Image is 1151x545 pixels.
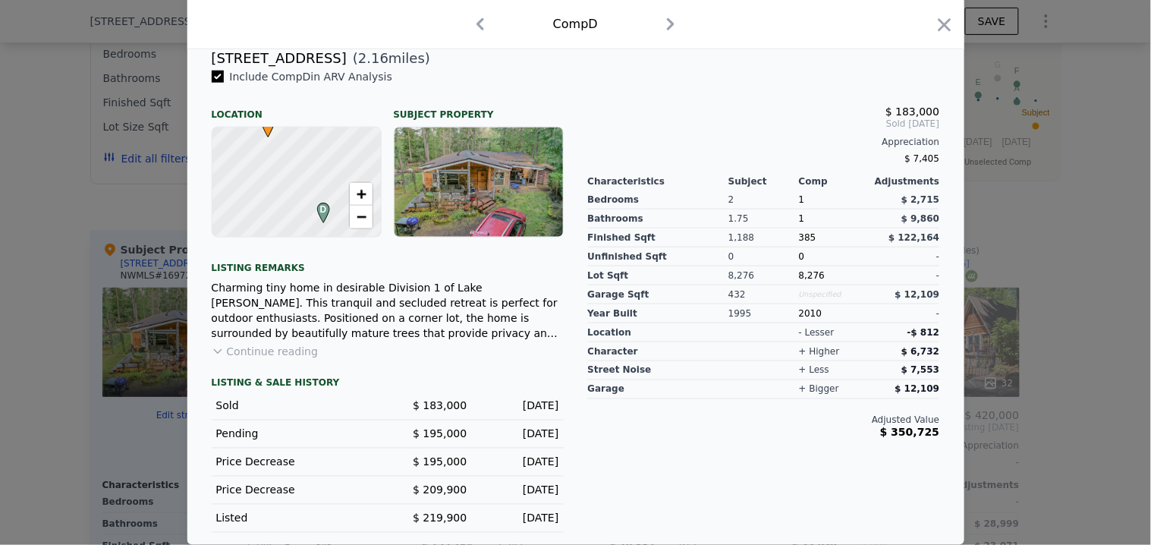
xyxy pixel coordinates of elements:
button: Continue reading [212,344,319,359]
div: 1 [799,209,870,228]
div: Listing remarks [212,250,564,274]
div: Charming tiny home in desirable Division 1 of Lake [PERSON_NAME]. This tranquil and secluded retr... [212,280,564,341]
span: 2.16 [358,50,388,66]
div: 1.75 [728,209,799,228]
span: $ 195,000 [413,428,467,440]
div: [STREET_ADDRESS] [212,48,347,69]
span: 8,276 [799,270,825,281]
span: − [356,207,366,226]
span: $ 183,000 [885,106,939,118]
div: [DATE] [480,511,559,526]
span: $ 2,715 [901,194,939,205]
div: Adjustments [870,175,940,187]
span: -$ 812 [907,327,940,338]
div: [DATE] [480,483,559,498]
div: Price Decrease [216,455,376,470]
span: $ 122,164 [888,232,939,243]
div: garage [588,380,729,399]
div: street noise [588,361,729,380]
span: 385 [799,232,816,243]
div: Comp D [553,15,598,33]
span: + [356,184,366,203]
div: Garage Sqft [588,285,729,304]
span: $ 12,109 [895,384,940,395]
div: LISTING & SALE HISTORY [212,377,564,392]
span: $ 7,405 [905,153,940,164]
div: - lesser [799,326,835,339]
div: Characteristics [588,175,729,187]
span: D [313,203,334,216]
div: - [870,266,940,285]
div: D [313,203,322,212]
div: [DATE] [480,427,559,442]
div: Subject Property [394,96,564,121]
div: 1,188 [728,228,799,247]
span: $ 209,900 [413,484,467,496]
span: $ 183,000 [413,400,467,412]
span: 0 [799,251,805,262]
span: Include Comp D in ARV Analysis [224,71,399,83]
div: location [588,323,729,342]
div: + higher [799,345,840,358]
div: 0 [728,247,799,266]
div: Appreciation [588,136,940,148]
span: $ 6,732 [901,346,939,357]
span: $ 219,900 [413,512,467,525]
div: Bedrooms [588,191,729,209]
div: Unfinished Sqft [588,247,729,266]
div: Lot Sqft [588,266,729,285]
span: $ 12,109 [895,289,940,300]
div: Adjusted Value [588,414,940,427]
div: + bigger [799,383,839,395]
div: Subject [728,175,799,187]
div: Year Built [588,304,729,323]
div: 2 [728,191,799,209]
a: Zoom in [350,183,373,206]
div: - [870,247,940,266]
div: + less [799,364,829,376]
div: [DATE] [480,455,559,470]
div: Bathrooms [588,209,729,228]
div: Listed [216,511,376,526]
div: [DATE] [480,399,559,414]
div: character [588,342,729,361]
div: Comp [799,175,870,187]
div: Pending [216,427,376,442]
span: $ 7,553 [901,365,939,376]
div: 432 [728,285,799,304]
span: 1 [799,194,805,205]
div: Sold [216,399,376,414]
span: $ 195,000 [413,456,467,468]
span: Sold [DATE] [588,118,940,130]
div: - [870,304,940,323]
span: $ 350,725 [880,427,939,439]
div: Location [212,96,382,121]
div: 2010 [799,304,870,323]
div: Finished Sqft [588,228,729,247]
div: Price Decrease [216,483,376,498]
a: Zoom out [350,206,373,228]
div: Unspecified [799,285,870,304]
span: $ 9,860 [901,213,939,224]
span: ( miles) [347,48,430,69]
div: 8,276 [728,266,799,285]
div: 1995 [728,304,799,323]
